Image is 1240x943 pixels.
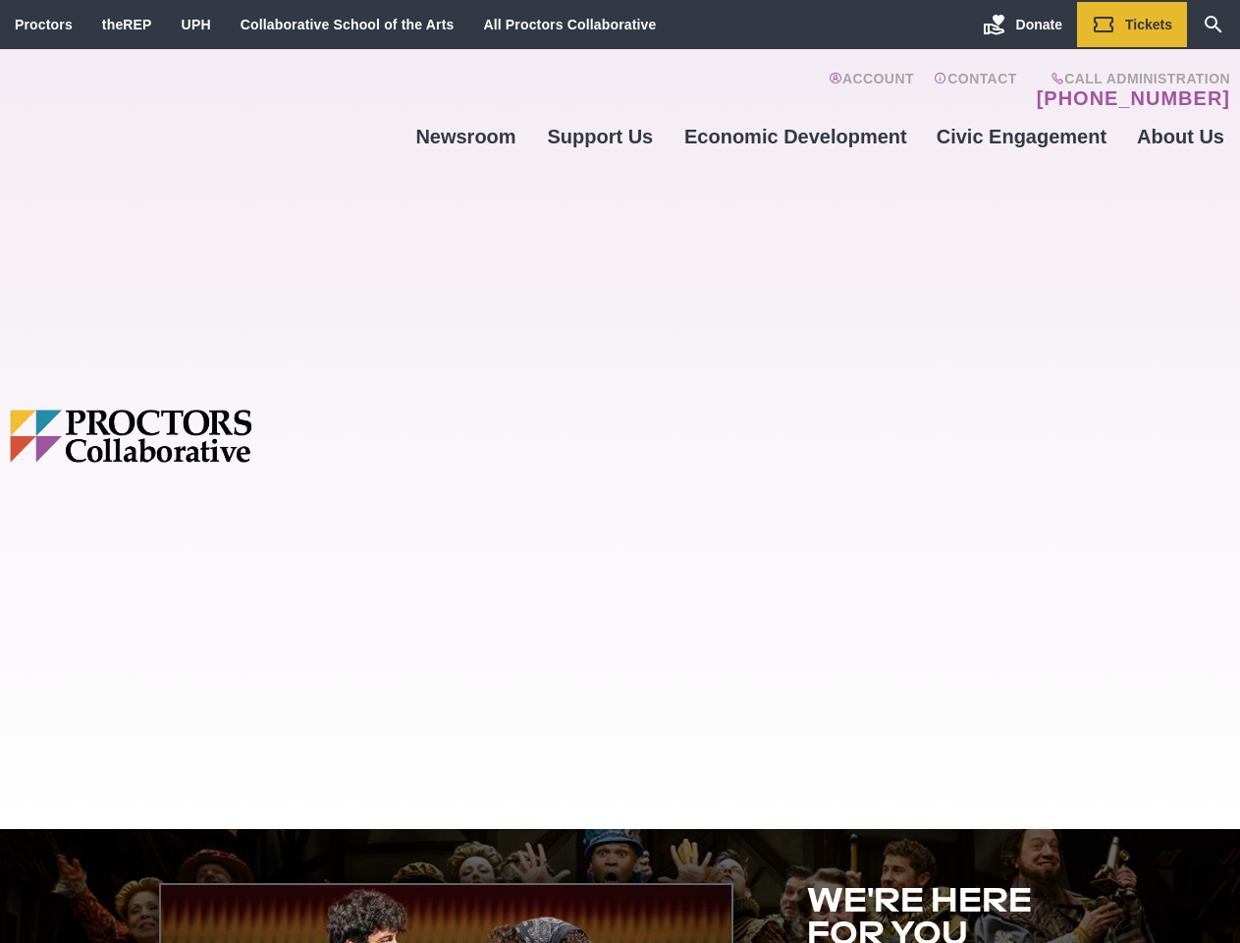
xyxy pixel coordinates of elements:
[401,110,530,163] a: Newsroom
[922,110,1121,163] a: Civic Engagement
[241,17,455,32] a: Collaborative School of the Arts
[1121,110,1240,163] a: About Us
[10,410,401,462] img: Proctors logo
[1037,86,1230,110] a: [PHONE_NUMBER]
[102,17,152,32] a: theREP
[1016,17,1062,32] span: Donate
[15,17,73,32] a: Proctors
[1077,2,1187,47] a: Tickets
[968,2,1077,47] a: Donate
[182,17,211,32] a: UPH
[1031,71,1230,86] span: Call Administration
[1187,2,1240,47] a: Search
[1125,17,1172,32] span: Tickets
[829,71,914,110] a: Account
[670,110,922,163] a: Economic Development
[531,110,670,163] a: Support Us
[483,17,656,32] a: All Proctors Collaborative
[934,71,1017,110] a: Contact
